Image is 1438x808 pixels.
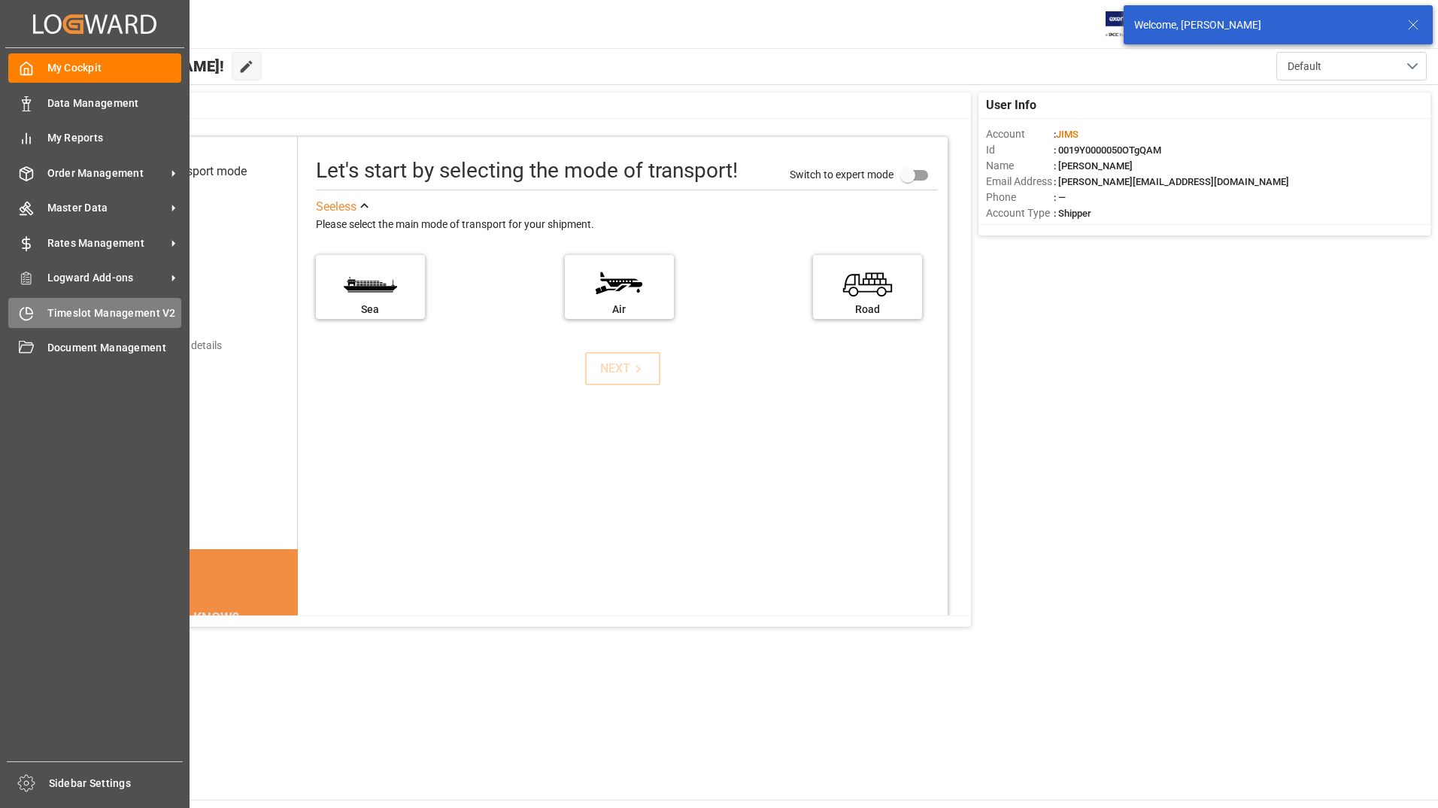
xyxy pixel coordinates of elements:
span: My Cockpit [47,60,182,76]
div: Air [572,302,666,317]
span: JIMS [1056,129,1078,140]
span: Account Type [986,205,1054,221]
span: Default [1288,59,1321,74]
img: Exertis%20JAM%20-%20Email%20Logo.jpg_1722504956.jpg [1106,11,1157,38]
div: NEXT [600,360,646,378]
a: Timeslot Management V2 [8,298,181,327]
span: Id [986,142,1054,158]
span: Phone [986,190,1054,205]
div: See less [316,198,356,216]
a: My Cockpit [8,53,181,83]
span: : [PERSON_NAME] [1054,160,1133,172]
span: User Info [986,96,1036,114]
span: : [PERSON_NAME][EMAIL_ADDRESS][DOMAIN_NAME] [1054,176,1289,187]
span: Master Data [47,200,166,216]
span: : — [1054,192,1066,203]
div: Please select the main mode of transport for your shipment. [316,216,937,234]
span: : [1054,129,1078,140]
div: Welcome, [PERSON_NAME] [1134,17,1393,33]
span: Account [986,126,1054,142]
div: Let's start by selecting the mode of transport! [316,155,738,187]
span: : 0019Y0000050OTgQAM [1054,144,1161,156]
div: Sea [323,302,417,317]
span: Hello [PERSON_NAME]! [62,52,224,80]
span: My Reports [47,130,182,146]
a: Document Management [8,333,181,363]
span: Switch to expert mode [790,168,893,180]
span: Sidebar Settings [49,776,184,791]
span: Name [986,158,1054,174]
div: Road [821,302,915,317]
span: Document Management [47,340,182,356]
span: Order Management [47,166,166,181]
button: NEXT [585,352,660,385]
span: Data Management [47,96,182,111]
span: Logward Add-ons [47,270,166,286]
div: Add shipping details [128,338,222,354]
span: Email Address [986,174,1054,190]
button: open menu [1276,52,1427,80]
span: Rates Management [47,235,166,251]
a: Data Management [8,88,181,117]
span: Timeslot Management V2 [47,305,182,321]
span: : Shipper [1054,208,1091,219]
